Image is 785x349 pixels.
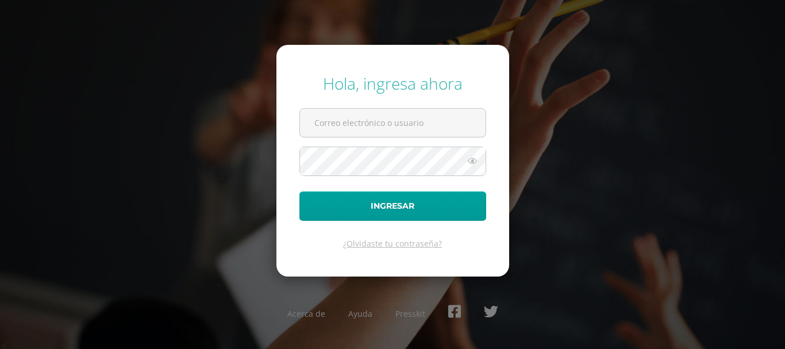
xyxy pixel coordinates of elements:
[348,308,372,319] a: Ayuda
[287,308,325,319] a: Acerca de
[300,109,486,137] input: Correo electrónico o usuario
[299,191,486,221] button: Ingresar
[299,72,486,94] div: Hola, ingresa ahora
[343,238,442,249] a: ¿Olvidaste tu contraseña?
[395,308,425,319] a: Presskit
